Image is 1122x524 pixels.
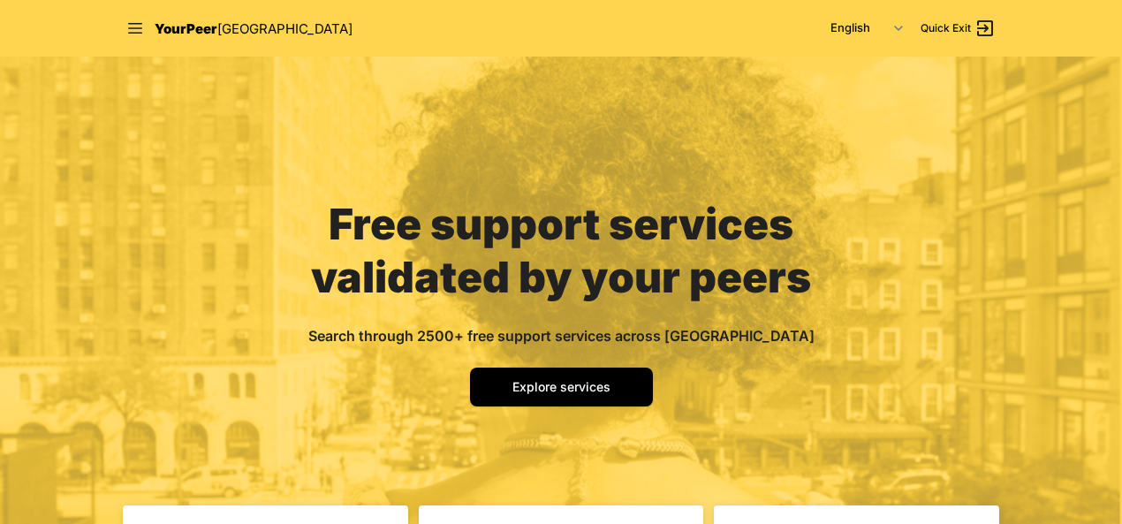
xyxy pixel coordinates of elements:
[217,20,353,37] span: [GEOGRAPHIC_DATA]
[470,368,653,406] a: Explore services
[512,379,610,394] span: Explore services
[311,198,811,303] span: Free support services validated by your peers
[308,327,815,345] span: Search through 2500+ free support services across [GEOGRAPHIC_DATA]
[155,20,217,37] span: YourPeer
[921,18,996,39] a: Quick Exit
[921,21,971,35] span: Quick Exit
[155,18,353,40] a: YourPeer[GEOGRAPHIC_DATA]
